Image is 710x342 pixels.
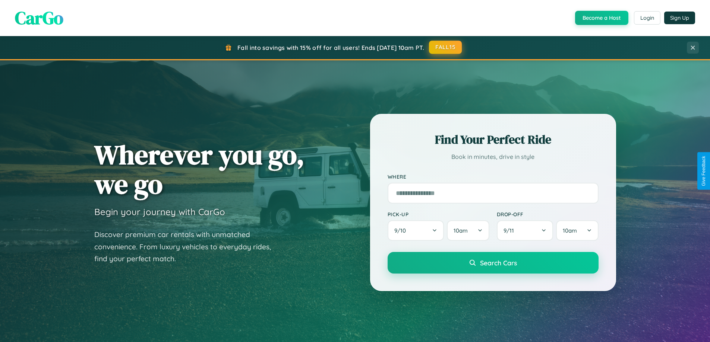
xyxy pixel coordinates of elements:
[556,220,598,241] button: 10am
[388,220,444,241] button: 9/10
[563,227,577,234] span: 10am
[664,12,695,24] button: Sign Up
[497,220,553,241] button: 9/11
[388,151,599,162] p: Book in minutes, drive in style
[429,41,462,54] button: FALL15
[480,259,517,267] span: Search Cars
[447,220,489,241] button: 10am
[575,11,628,25] button: Become a Host
[497,211,599,217] label: Drop-off
[394,227,410,234] span: 9 / 10
[388,131,599,148] h2: Find Your Perfect Ride
[388,211,489,217] label: Pick-up
[454,227,468,234] span: 10am
[388,173,599,180] label: Where
[94,140,304,199] h1: Wherever you go, we go
[504,227,518,234] span: 9 / 11
[94,228,281,265] p: Discover premium car rentals with unmatched convenience. From luxury vehicles to everyday rides, ...
[634,11,660,25] button: Login
[94,206,225,217] h3: Begin your journey with CarGo
[237,44,424,51] span: Fall into savings with 15% off for all users! Ends [DATE] 10am PT.
[388,252,599,274] button: Search Cars
[701,156,706,186] div: Give Feedback
[15,6,63,30] span: CarGo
